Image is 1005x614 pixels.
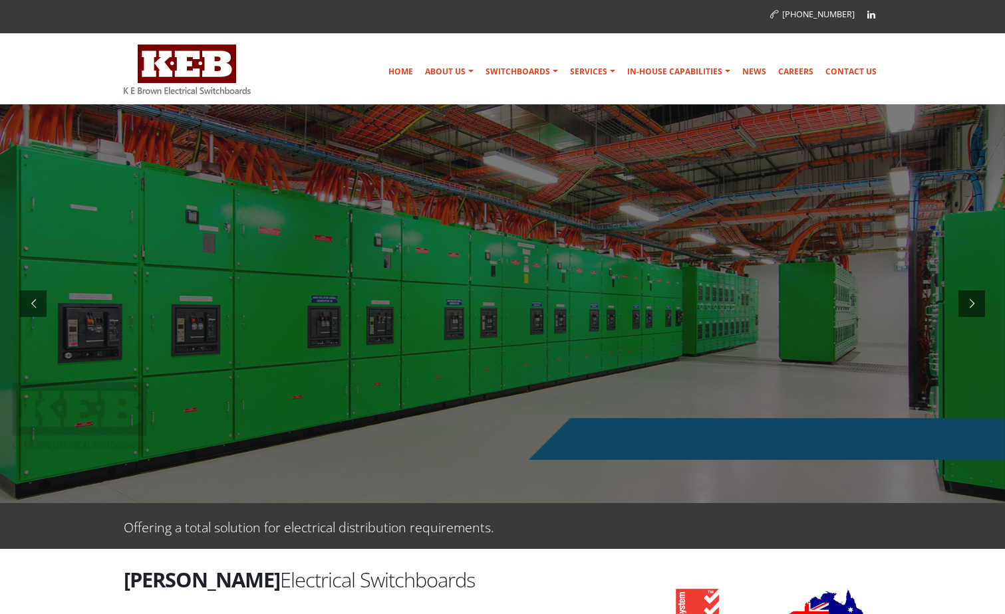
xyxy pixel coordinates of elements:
h2: Electrical Switchboards [124,565,623,593]
img: K E Brown Electrical Switchboards [124,45,251,94]
a: Services [565,58,621,85]
a: Careers [773,58,819,85]
a: Contact Us [820,58,882,85]
a: Home [383,58,418,85]
a: Switchboards [480,58,563,85]
a: [PHONE_NUMBER] [770,9,855,20]
p: Offering a total solution for electrical distribution requirements. [124,516,494,536]
a: News [737,58,772,85]
a: Linkedin [861,5,881,25]
strong: [PERSON_NAME] [124,565,280,593]
a: About Us [420,58,479,85]
a: In-house Capabilities [622,58,736,85]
